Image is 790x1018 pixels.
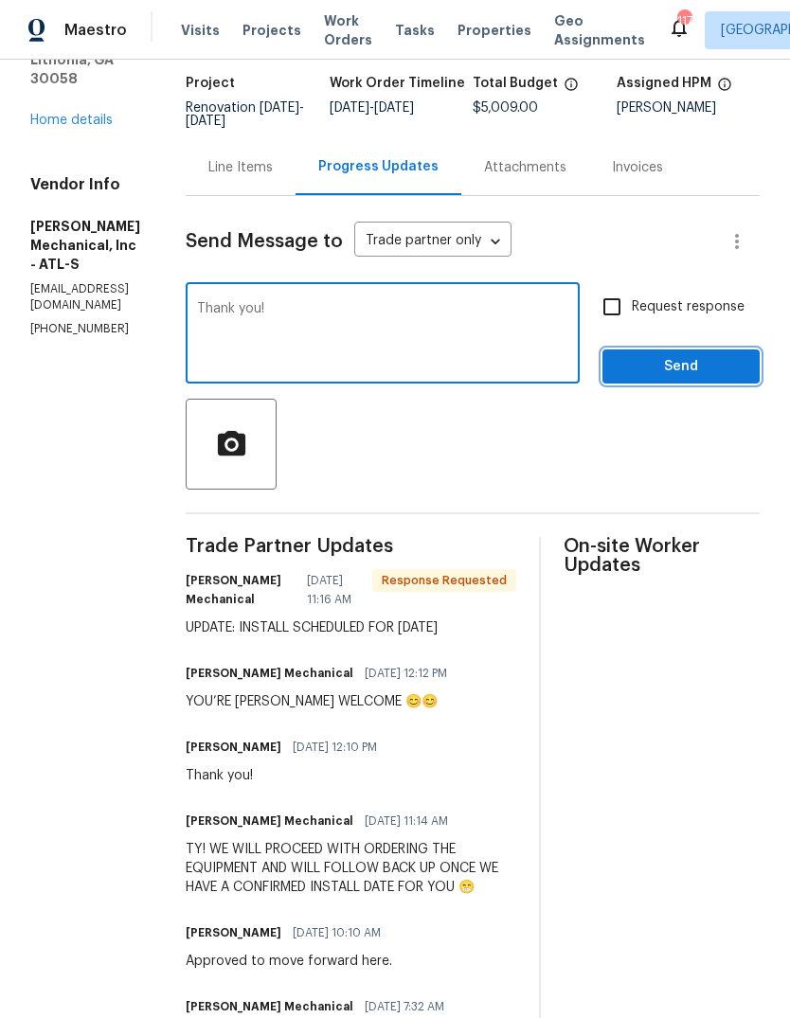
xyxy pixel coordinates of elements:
span: $5,009.00 [473,101,538,115]
div: Thank you! [186,766,388,785]
span: Trade Partner Updates [186,537,516,556]
p: [EMAIL_ADDRESS][DOMAIN_NAME] [30,281,140,313]
h6: [PERSON_NAME] Mechanical [186,664,353,683]
span: [DATE] [260,101,299,115]
h5: Lithonia, GA 30058 [30,50,140,88]
span: [DATE] [186,115,225,128]
div: TY! WE WILL PROCEED WITH ORDERING THE EQUIPMENT AND WILL FOLLOW BACK UP ONCE WE HAVE A CONFIRMED ... [186,840,516,897]
span: - [330,101,414,115]
h6: [PERSON_NAME] [186,923,281,942]
span: Request response [632,297,745,317]
span: Tasks [395,24,435,37]
h5: Work Order Timeline [330,77,465,90]
button: Send [602,349,760,384]
h6: [PERSON_NAME] [186,738,281,757]
h5: Project [186,77,235,90]
span: Maestro [64,21,127,40]
span: [DATE] 7:32 AM [365,997,444,1016]
span: [DATE] 12:10 PM [293,738,377,757]
div: Progress Updates [318,157,439,176]
h5: Total Budget [473,77,558,90]
span: The total cost of line items that have been proposed by Opendoor. This sum includes line items th... [564,77,579,101]
span: On-site Worker Updates [564,537,760,575]
h6: [PERSON_NAME] Mechanical [186,812,353,830]
span: The hpm assigned to this work order. [717,77,732,101]
h6: [PERSON_NAME] Mechanical [186,571,296,609]
span: [DATE] 10:10 AM [293,923,381,942]
div: Line Items [208,158,273,177]
span: [DATE] 11:14 AM [365,812,448,830]
a: Home details [30,114,113,127]
span: - [186,101,304,128]
span: [DATE] 11:16 AM [307,571,361,609]
div: Invoices [612,158,663,177]
p: [PHONE_NUMBER] [30,321,140,337]
span: Renovation [186,101,304,128]
span: [DATE] [374,101,414,115]
span: Send [618,355,745,379]
span: Send Message to [186,232,343,251]
h5: [PERSON_NAME] Mechanical, Inc - ATL-S [30,217,140,274]
span: [DATE] [330,101,369,115]
h6: [PERSON_NAME] Mechanical [186,997,353,1016]
span: Geo Assignments [554,11,645,49]
div: UPDATE: INSTALL SCHEDULED FOR [DATE] [186,618,516,637]
span: Properties [458,21,531,40]
div: Approved to move forward here. [186,952,392,971]
textarea: Thank you! [197,302,568,368]
div: Trade partner only [354,226,512,258]
div: [PERSON_NAME] [617,101,761,115]
span: [DATE] 12:12 PM [365,664,447,683]
span: Visits [181,21,220,40]
div: YOU’RE [PERSON_NAME] WELCOME 😊😊 [186,692,458,711]
span: Work Orders [324,11,372,49]
span: Response Requested [374,571,514,590]
h5: Assigned HPM [617,77,711,90]
h4: Vendor Info [30,175,140,194]
div: Attachments [484,158,566,177]
span: Projects [242,21,301,40]
div: 117 [677,11,691,30]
